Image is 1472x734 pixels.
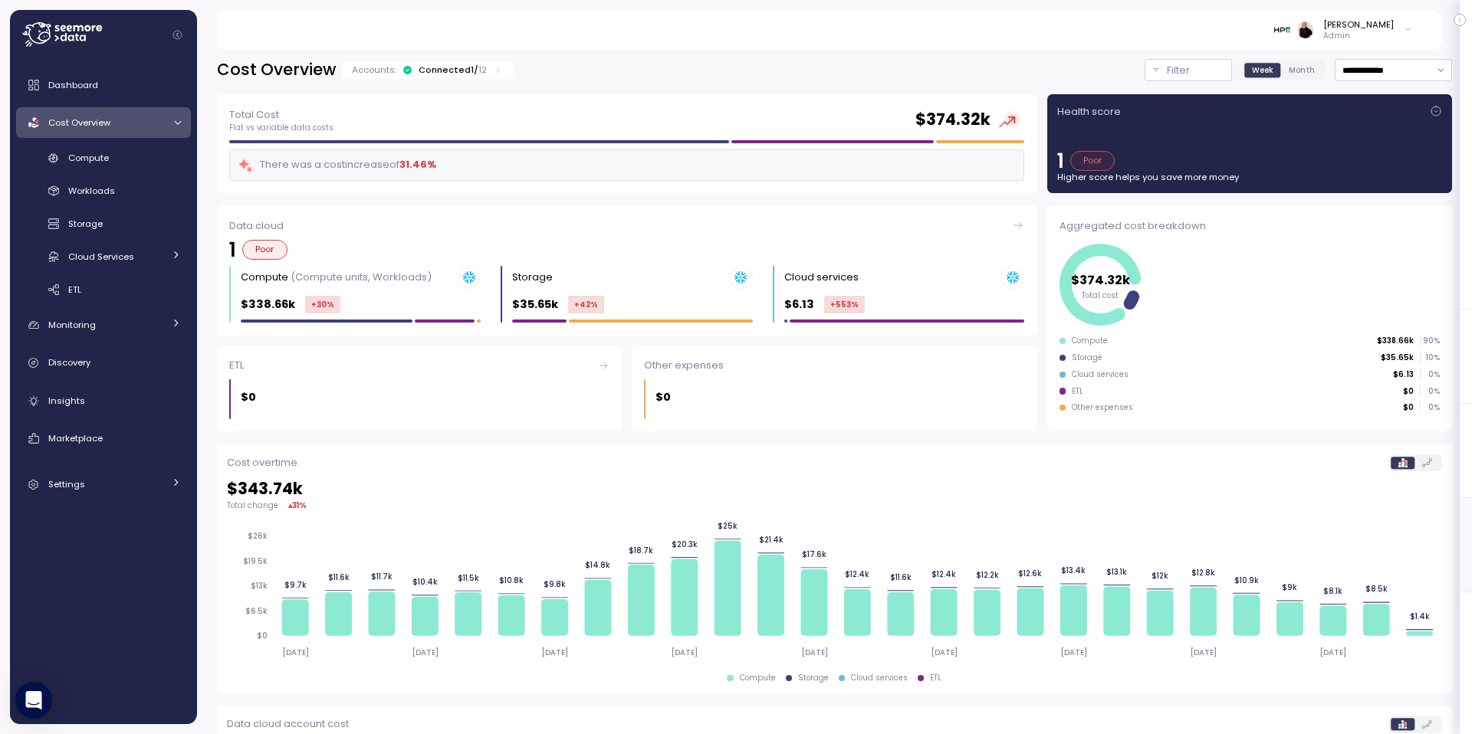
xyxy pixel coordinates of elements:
[229,107,333,123] p: Total Cost
[541,647,568,657] tspan: [DATE]
[975,570,998,580] tspan: $12.2k
[48,432,103,444] span: Marketplace
[16,348,191,378] a: Discovery
[915,109,991,131] h2: $ 374.32k
[16,277,191,302] a: ETL
[292,500,307,511] div: 31 %
[227,455,297,470] p: Cost overtime
[305,296,340,313] div: +30 %
[1289,64,1315,76] span: Month
[851,673,908,683] div: Cloud services
[243,556,268,566] tspan: $19.5k
[1421,386,1439,397] p: 0 %
[257,631,268,641] tspan: $0
[217,205,1037,335] a: Data cloud1PoorCompute (Compute units, Workloads)$338.66k+30%Storage $35.65k+42%Cloud services $6...
[1057,171,1442,183] p: Higher score helps you save more money
[1191,568,1215,578] tspan: $12.8k
[48,116,110,129] span: Cost Overview
[740,673,776,683] div: Compute
[48,79,98,91] span: Dashboard
[68,218,103,230] span: Storage
[512,296,558,313] p: $35.65k
[291,270,432,284] p: (Compute units, Workloads)
[68,185,115,197] span: Workloads
[16,179,191,204] a: Workloads
[1152,571,1168,581] tspan: $12k
[412,647,439,657] tspan: [DATE]
[238,156,436,174] div: There was a cost increase of
[229,218,1024,234] div: Data cloud
[241,296,295,313] p: $338.66k
[890,572,912,582] tspan: $11.6k
[758,535,783,545] tspan: $21.4k
[419,64,487,76] div: Connected 1 /
[1274,21,1290,38] img: 68775d04603bbb24c1223a5b.PNG
[227,716,349,732] p: Data cloud account cost
[245,606,268,616] tspan: $6.5k
[1381,352,1414,363] p: $35.65k
[800,647,827,657] tspan: [DATE]
[1018,569,1042,578] tspan: $12.6k
[1421,369,1439,380] p: 0 %
[217,346,622,432] a: ETL$0
[48,319,96,331] span: Monitoring
[1421,352,1439,363] p: 10 %
[284,580,306,590] tspan: $9.7k
[229,358,609,373] div: ETL
[672,539,698,549] tspan: $20.3k
[1060,647,1087,657] tspan: [DATE]
[1145,59,1232,81] button: Filter
[1403,402,1414,413] p: $0
[718,521,738,531] tspan: $25k
[16,244,191,269] a: Cloud Services
[371,572,393,582] tspan: $11.7k
[1409,611,1429,621] tspan: $1.4k
[931,647,958,657] tspan: [DATE]
[1393,369,1414,380] p: $6.13
[16,310,191,340] a: Monitoring
[932,569,956,579] tspan: $12.4k
[15,682,52,719] div: Open Intercom Messenger
[1421,402,1439,413] p: 0 %
[227,478,1442,500] h2: $ 343.74k
[1319,647,1346,657] tspan: [DATE]
[68,283,81,296] span: ETL
[1057,104,1121,120] p: Health score
[217,59,336,81] h2: Cost Overview
[248,532,268,542] tspan: $26k
[644,358,1024,373] div: Other expenses
[544,580,566,590] tspan: $9.8k
[327,572,349,582] tspan: $11.6k
[229,240,236,260] p: 1
[1252,64,1273,76] span: Week
[1297,21,1313,38] img: ALV-UjWysGBJ61j8N02jIEA_B_uJis9SF1WPuJt9UpvDTzor6MkJxZKVFU9xUZT2HO-TmYwtav4A3iDz8CLE6uHqOYpzgXJKm...
[1057,151,1064,171] p: 1
[802,550,826,560] tspan: $17.6k
[288,500,307,511] div: ▴
[1072,336,1108,346] div: Compute
[1072,402,1133,413] div: Other expenses
[352,64,396,76] p: Accounts:
[1282,583,1297,593] tspan: $9k
[16,70,191,100] a: Dashboard
[1421,336,1439,346] p: 90 %
[1060,218,1440,234] div: Aggregated cost breakdown
[412,577,438,587] tspan: $10.4k
[1323,18,1394,31] div: [PERSON_NAME]
[671,647,698,657] tspan: [DATE]
[1106,567,1127,577] tspan: $13.1k
[1190,647,1217,657] tspan: [DATE]
[457,573,478,583] tspan: $11.5k
[585,561,610,571] tspan: $14.8k
[824,296,865,313] div: +553 %
[1082,290,1119,300] tspan: Total cost
[1365,585,1387,595] tspan: $8.5k
[1323,31,1394,41] p: Admin
[512,270,553,285] div: Storage
[1061,566,1086,576] tspan: $13.4k
[16,470,191,500] a: Settings
[227,500,278,511] p: Total change
[229,123,333,133] p: Flat vs variable data costs
[784,296,814,313] p: $6.13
